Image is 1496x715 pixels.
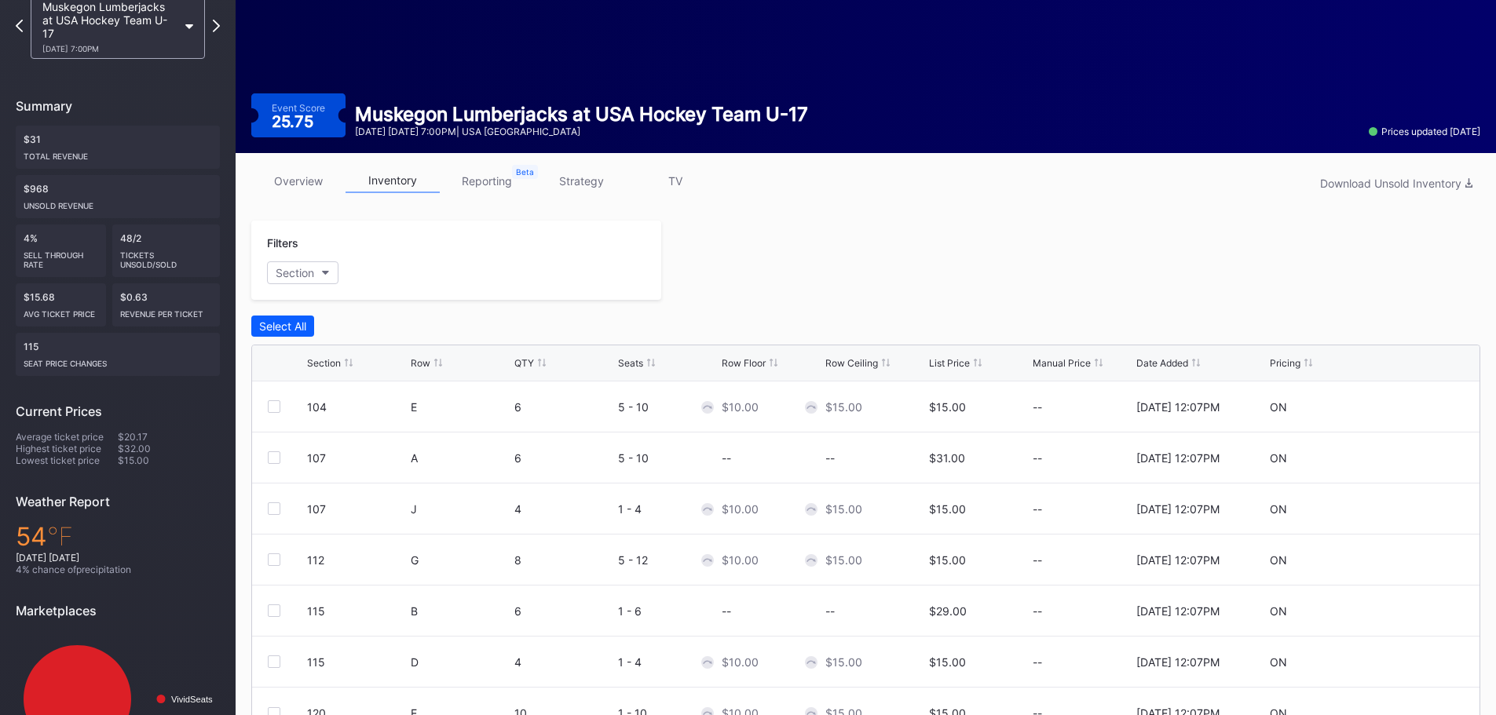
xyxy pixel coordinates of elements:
[16,564,220,575] div: 4 % chance of precipitation
[355,103,808,126] div: Muskegon Lumberjacks at USA Hockey Team U-17
[307,357,341,369] div: Section
[24,145,212,161] div: Total Revenue
[42,44,177,53] div: [DATE] 7:00PM
[618,604,718,618] div: 1 - 6
[514,655,614,669] div: 4
[16,603,220,618] div: Marketplaces
[1033,502,1132,516] div: --
[118,431,220,443] div: $20.17
[24,244,98,269] div: Sell Through Rate
[1033,400,1132,414] div: --
[307,451,407,465] div: 107
[722,604,731,618] div: --
[276,266,314,279] div: Section
[1312,173,1480,194] button: Download Unsold Inventory
[411,400,510,414] div: E
[1270,357,1300,369] div: Pricing
[618,655,718,669] div: 1 - 4
[24,195,212,210] div: Unsold Revenue
[120,303,213,319] div: Revenue per ticket
[112,224,221,277] div: 48/2
[267,261,338,284] button: Section
[16,333,220,376] div: 115
[722,451,731,465] div: --
[24,352,212,368] div: seat price changes
[16,403,220,419] div: Current Prices
[47,521,73,552] span: ℉
[825,655,862,669] div: $15.00
[514,553,614,567] div: 8
[825,553,862,567] div: $15.00
[355,126,808,137] div: [DATE] [DATE] 7:00PM | USA [GEOGRAPHIC_DATA]
[722,357,766,369] div: Row Floor
[272,114,317,130] div: 25.75
[929,357,970,369] div: List Price
[1270,400,1287,414] div: ON
[929,553,966,567] div: $15.00
[929,604,967,618] div: $29.00
[346,169,440,193] a: inventory
[722,553,759,567] div: $10.00
[618,400,718,414] div: 5 - 10
[16,521,220,552] div: 54
[1033,604,1132,618] div: --
[16,175,220,218] div: $968
[411,655,510,669] div: D
[929,400,966,414] div: $15.00
[1033,655,1132,669] div: --
[411,553,510,567] div: G
[112,283,221,326] div: $0.63
[1136,604,1220,618] div: [DATE] 12:07PM
[307,553,407,567] div: 112
[16,224,106,277] div: 4%
[171,695,213,704] text: VividSeats
[118,454,220,466] div: $15.00
[118,443,220,454] div: $32.00
[825,400,862,414] div: $15.00
[16,494,220,509] div: Weather Report
[1270,502,1287,516] div: ON
[16,454,118,466] div: Lowest ticket price
[307,400,407,414] div: 104
[722,655,759,669] div: $10.00
[514,400,614,414] div: 6
[16,283,106,326] div: $15.68
[1270,451,1287,465] div: ON
[1033,451,1132,465] div: --
[514,502,614,516] div: 4
[1270,655,1287,669] div: ON
[440,169,534,193] a: reporting
[307,604,407,618] div: 115
[618,451,718,465] div: 5 - 10
[825,357,878,369] div: Row Ceiling
[1136,400,1220,414] div: [DATE] 12:07PM
[272,102,325,114] div: Event Score
[16,443,118,454] div: Highest ticket price
[251,316,314,337] button: Select All
[1136,655,1220,669] div: [DATE] 12:07PM
[929,502,966,516] div: $15.00
[24,303,98,319] div: Avg ticket price
[825,502,862,516] div: $15.00
[929,655,966,669] div: $15.00
[16,552,220,564] div: [DATE] [DATE]
[534,169,628,193] a: strategy
[514,357,534,369] div: QTY
[618,553,718,567] div: 5 - 12
[411,502,510,516] div: J
[307,502,407,516] div: 107
[628,169,722,193] a: TV
[1136,502,1220,516] div: [DATE] 12:07PM
[1136,553,1220,567] div: [DATE] 12:07PM
[1369,126,1480,137] div: Prices updated [DATE]
[16,126,220,169] div: $31
[618,357,643,369] div: Seats
[514,604,614,618] div: 6
[929,451,965,465] div: $31.00
[411,604,510,618] div: B
[1270,553,1287,567] div: ON
[259,319,306,333] div: Select All
[722,502,759,516] div: $10.00
[1136,451,1220,465] div: [DATE] 12:07PM
[16,431,118,443] div: Average ticket price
